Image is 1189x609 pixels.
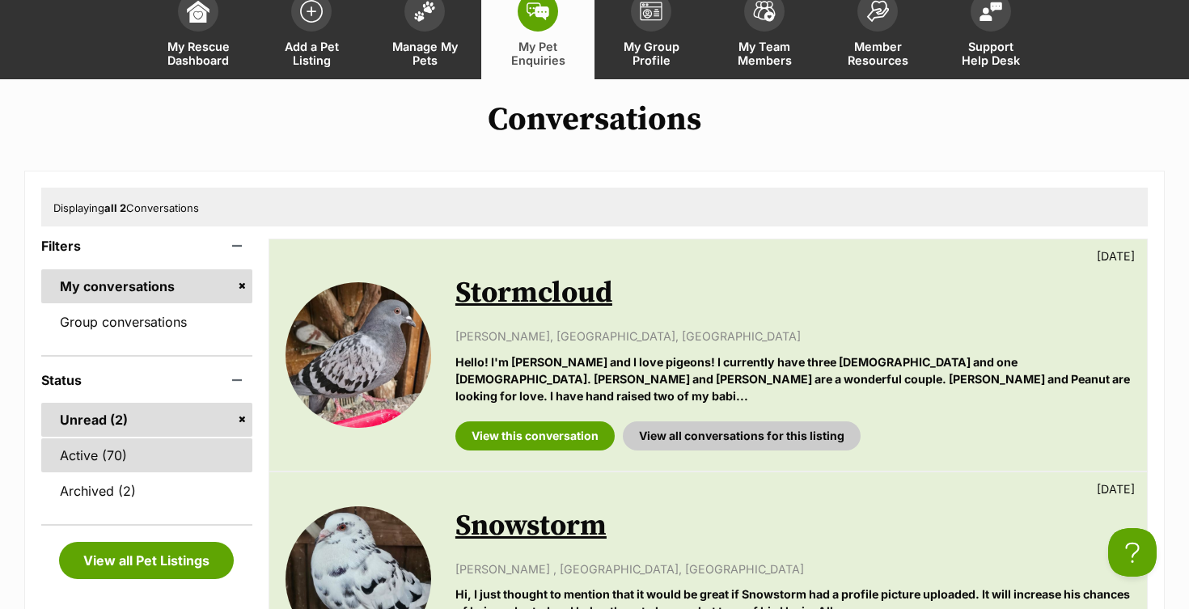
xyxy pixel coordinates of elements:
[104,201,126,214] strong: all 2
[623,421,861,450] a: View all conversations for this listing
[41,269,252,303] a: My conversations
[1097,480,1135,497] p: [DATE]
[41,403,252,437] a: Unread (2)
[455,275,612,311] a: Stormcloud
[275,40,348,67] span: Add a Pet Listing
[41,239,252,253] header: Filters
[162,40,235,67] span: My Rescue Dashboard
[455,353,1131,405] p: Hello! I'm [PERSON_NAME] and I love pigeons! I currently have three [DEMOGRAPHIC_DATA] and one [D...
[1108,528,1157,577] iframe: Help Scout Beacon - Open
[41,438,252,472] a: Active (70)
[640,2,662,21] img: group-profile-icon-3fa3cf56718a62981997c0bc7e787c4b2cf8bcc04b72c1350f741eb67cf2f40e.svg
[455,328,1131,345] p: [PERSON_NAME], [GEOGRAPHIC_DATA], [GEOGRAPHIC_DATA]
[53,201,199,214] span: Displaying Conversations
[527,2,549,20] img: pet-enquiries-icon-7e3ad2cf08bfb03b45e93fb7055b45f3efa6380592205ae92323e6603595dc1f.svg
[501,40,574,67] span: My Pet Enquiries
[728,40,801,67] span: My Team Members
[980,2,1002,21] img: help-desk-icon-fdf02630f3aa405de69fd3d07c3f3aa587a6932b1a1747fa1d2bba05be0121f9.svg
[841,40,914,67] span: Member Resources
[41,373,252,387] header: Status
[388,40,461,67] span: Manage My Pets
[455,560,1131,577] p: [PERSON_NAME] , [GEOGRAPHIC_DATA], [GEOGRAPHIC_DATA]
[615,40,688,67] span: My Group Profile
[1097,247,1135,264] p: [DATE]
[41,305,252,339] a: Group conversations
[753,1,776,22] img: team-members-icon-5396bd8760b3fe7c0b43da4ab00e1e3bb1a5d9ba89233759b79545d2d3fc5d0d.svg
[413,1,436,22] img: manage-my-pets-icon-02211641906a0b7f246fdf0571729dbe1e7629f14944591b6c1af311fb30b64b.svg
[455,421,615,450] a: View this conversation
[455,508,607,544] a: Snowstorm
[59,542,234,579] a: View all Pet Listings
[41,474,252,508] a: Archived (2)
[954,40,1027,67] span: Support Help Desk
[286,282,431,428] img: Stormcloud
